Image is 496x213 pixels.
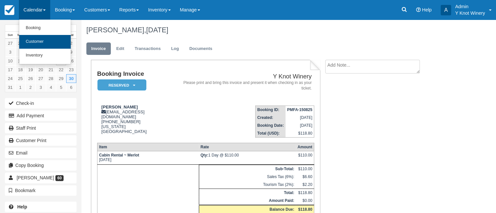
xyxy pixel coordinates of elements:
[130,42,166,55] a: Transactions
[19,20,71,64] ul: Calendar
[5,202,77,212] a: Help
[199,165,296,173] th: Sub-Total:
[55,175,64,181] span: 60
[285,122,314,129] td: [DATE]
[15,65,25,74] a: 18
[15,48,25,57] a: 4
[19,49,71,62] a: Inventory
[296,173,314,181] td: $6.60
[86,42,111,55] a: Invoice
[36,74,46,83] a: 27
[422,7,432,12] span: Help
[66,74,76,83] a: 30
[441,5,451,15] div: A
[5,98,77,108] button: Check-in
[17,175,54,180] span: [PERSON_NAME]
[199,143,296,151] th: Rate
[180,73,312,80] h2: Y Knot Winery
[199,151,296,165] td: 1 Day @ $110.00
[5,48,15,57] a: 3
[5,39,15,48] a: 27
[97,105,177,134] div: [EMAIL_ADDRESS][DOMAIN_NAME] [PHONE_NUMBER] [US_STATE] [GEOGRAPHIC_DATA]
[36,83,46,92] a: 3
[455,10,485,16] p: Y Knot Winery
[5,65,15,74] a: 17
[97,79,146,91] em: Reserved
[5,148,77,158] button: Email
[99,153,139,157] strong: Cabin Rental ~ Merlot
[146,26,168,34] span: [DATE]
[15,74,25,83] a: 25
[255,122,285,129] th: Booking Date:
[15,39,25,48] a: 28
[298,207,312,212] strong: $118.80
[199,181,296,189] td: Tourism Tax (2%):
[199,197,296,205] th: Amount Paid:
[5,32,15,39] th: Sun
[184,42,217,55] a: Documents
[15,57,25,65] a: 11
[97,79,144,91] a: Reserved
[46,74,56,83] a: 28
[97,151,199,165] td: [DATE]
[56,83,66,92] a: 5
[5,172,77,183] a: [PERSON_NAME] 60
[66,39,76,48] a: 2
[86,26,449,34] h1: [PERSON_NAME],
[19,35,71,49] a: Customer
[255,129,285,138] th: Total (USD):
[296,181,314,189] td: $2.20
[199,173,296,181] td: Sales Tax (6%):
[15,83,25,92] a: 1
[180,80,312,91] address: Please print and bring this invoice and present it when checking in as your ticket.
[66,65,76,74] a: 23
[66,57,76,65] a: 16
[15,32,25,39] th: Mon
[97,143,199,151] th: Item
[56,74,66,83] a: 29
[25,83,36,92] a: 2
[5,57,15,65] a: 10
[46,65,56,74] a: 21
[166,42,184,55] a: Log
[66,32,76,39] th: Sat
[36,65,46,74] a: 20
[19,21,71,35] a: Booking
[5,83,15,92] a: 31
[285,114,314,122] td: [DATE]
[25,65,36,74] a: 19
[101,105,138,109] strong: [PERSON_NAME]
[255,114,285,122] th: Created:
[199,189,296,197] th: Total:
[296,165,314,173] td: $110.00
[66,83,76,92] a: 6
[97,71,177,77] h1: Booking Invoice
[285,129,314,138] td: $118.80
[298,153,312,163] div: $110.00
[25,74,36,83] a: 26
[5,185,77,196] button: Bookmark
[455,3,485,10] p: Admin
[296,197,314,205] td: $0.00
[66,48,76,57] a: 9
[255,106,285,114] th: Booking ID:
[5,160,77,171] button: Copy Booking
[296,143,314,151] th: Amount
[5,110,77,121] button: Add Payment
[287,107,312,112] strong: PMFA-150825
[296,189,314,197] td: $118.80
[111,42,129,55] a: Edit
[5,135,77,146] a: Customer Print
[17,204,27,209] b: Help
[46,83,56,92] a: 4
[5,74,15,83] a: 24
[56,65,66,74] a: 22
[5,123,77,133] a: Staff Print
[5,5,14,15] img: checkfront-main-nav-mini-logo.png
[416,8,421,12] i: Help
[200,153,208,157] strong: Qty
